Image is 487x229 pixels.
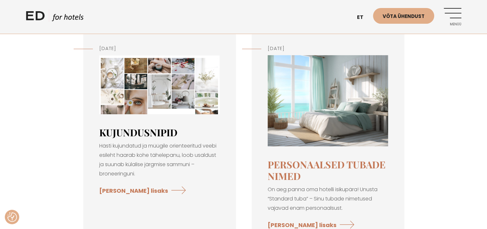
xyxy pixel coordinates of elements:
[7,212,17,222] img: Revisit consent button
[268,185,388,213] p: On aeg panna oma hotelli isikupära! Unusta “Standard tuba” – Sinu tubade nimetused vajavad enam p...
[268,158,386,182] a: Personaalsed tubade nimed
[373,8,434,24] a: Võta ühendust
[7,212,17,222] button: Nõusolekueelistused
[99,126,177,139] a: Kujundusnipid
[99,55,220,114] img: Kodulehe tegemine - kujundusnipid
[444,22,461,26] span: Menüü
[26,10,84,26] a: ED HOTELS
[99,182,191,199] a: [PERSON_NAME] lisaks
[444,8,461,26] a: Menüü
[354,10,373,25] a: et
[99,141,220,178] p: Hästi kujundatud ja müügile orienteeritud veebi esileht haarab kohe tähelepanu, loob usaldust ja ...
[99,45,220,52] h5: [DATE]
[268,45,388,52] h5: [DATE]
